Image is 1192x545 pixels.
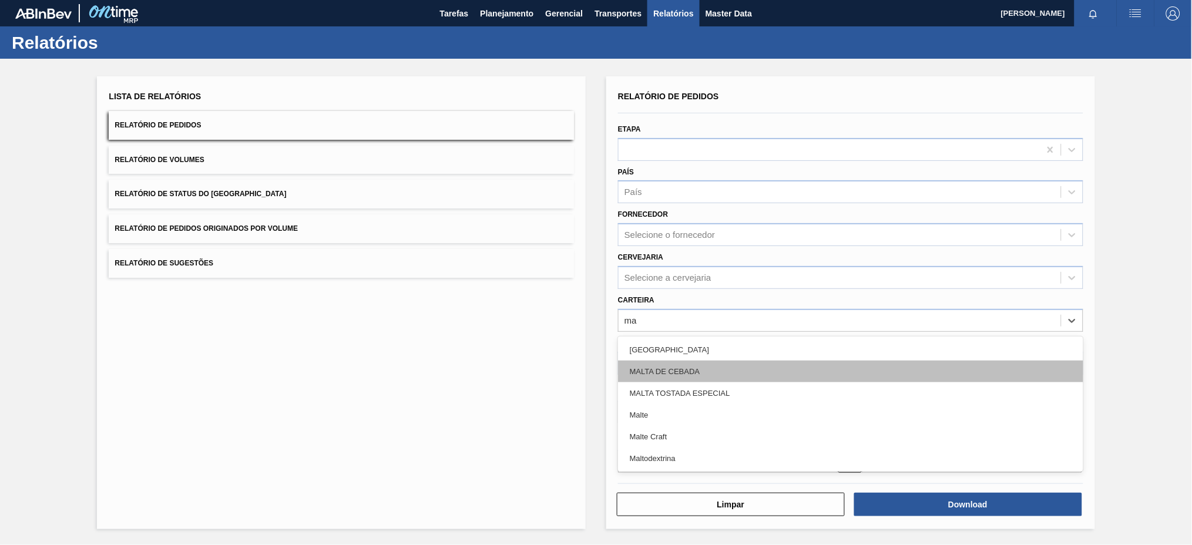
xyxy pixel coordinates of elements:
[706,6,752,21] span: Master Data
[618,382,1083,404] div: MALTA TOSTADA ESPECIAL
[624,187,642,197] div: País
[617,493,845,516] button: Limpar
[854,493,1082,516] button: Download
[618,361,1083,382] div: MALTA DE CEBADA
[115,156,204,164] span: Relatório de Volumes
[618,426,1083,448] div: Malte Craft
[115,190,286,198] span: Relatório de Status do [GEOGRAPHIC_DATA]
[546,6,583,21] span: Gerencial
[624,272,711,282] div: Selecione a cervejaria
[109,180,574,208] button: Relatório de Status do [GEOGRAPHIC_DATA]
[618,404,1083,426] div: Malte
[109,111,574,140] button: Relatório de Pedidos
[440,6,469,21] span: Tarefas
[618,210,668,218] label: Fornecedor
[618,339,1083,361] div: [GEOGRAPHIC_DATA]
[1166,6,1180,21] img: Logout
[109,214,574,243] button: Relatório de Pedidos Originados por Volume
[115,259,213,267] span: Relatório de Sugestões
[653,6,693,21] span: Relatórios
[618,448,1083,469] div: Maltodextrina
[1075,5,1112,22] button: Notificações
[595,6,642,21] span: Transportes
[624,230,715,240] div: Selecione o fornecedor
[618,92,719,101] span: Relatório de Pedidos
[115,224,298,233] span: Relatório de Pedidos Originados por Volume
[12,36,220,49] h1: Relatórios
[618,125,641,133] label: Etapa
[618,296,654,304] label: Carteira
[109,249,574,278] button: Relatório de Sugestões
[618,253,663,261] label: Cervejaria
[618,168,634,176] label: País
[115,121,201,129] span: Relatório de Pedidos
[1129,6,1143,21] img: userActions
[480,6,533,21] span: Planejamento
[15,8,72,19] img: TNhmsLtSVTkK8tSr43FrP2fwEKptu5GPRR3wAAAABJRU5ErkJggg==
[109,92,201,101] span: Lista de Relatórios
[109,146,574,174] button: Relatório de Volumes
